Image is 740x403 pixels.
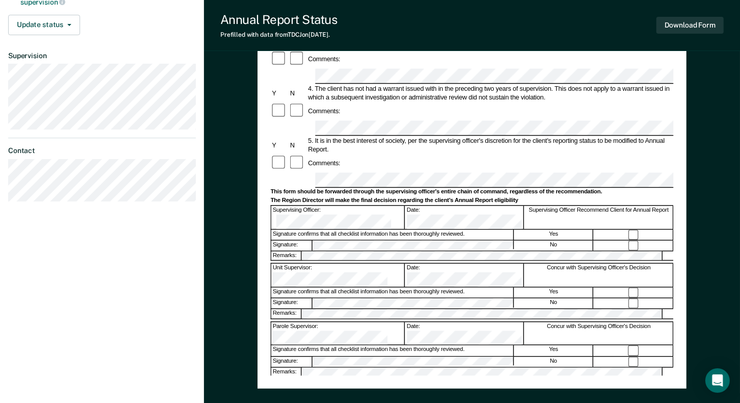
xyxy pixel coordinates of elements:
div: Yes [515,346,594,356]
div: Signature: [271,241,312,251]
div: N [289,141,307,150]
div: Parole Supervisor: [271,322,404,345]
button: Download Form [656,17,724,34]
button: Update status [8,15,80,35]
div: This form should be forwarded through the supervising officer's entire chain of command, regardle... [271,189,674,196]
div: Open Intercom Messenger [705,368,730,393]
div: Unit Supervisor: [271,264,404,287]
div: Signature confirms that all checklist information has been thoroughly reviewed. [271,346,514,356]
div: Supervising Officer: [271,206,404,229]
dt: Supervision [8,52,196,60]
div: Date: [405,322,524,345]
div: Signature: [271,357,312,367]
div: Signature confirms that all checklist information has been thoroughly reviewed. [271,230,514,240]
div: Date: [405,206,524,229]
div: Comments: [307,107,342,116]
div: Comments: [307,159,342,168]
div: Y [271,141,289,150]
div: Signature confirms that all checklist information has been thoroughly reviewed. [271,288,514,298]
div: 4. The client has not had a warrant issued with in the preceding two years of supervision. This d... [307,85,673,102]
div: Signature: [271,298,312,309]
div: No [514,357,593,367]
div: Yes [515,230,594,240]
div: 5. It is in the best interest of society, per the supervising officer's discretion for the client... [307,137,673,154]
div: N [289,89,307,98]
dt: Contact [8,146,196,155]
div: Yes [515,288,594,298]
div: Y [271,89,289,98]
div: Remarks: [271,367,302,376]
div: Prefilled with data from TDCJ on [DATE] . [220,31,337,38]
div: Concur with Supervising Officer's Decision [525,264,674,287]
div: Annual Report Status [220,12,337,27]
div: Remarks: [271,251,302,260]
div: Concur with Supervising Officer's Decision [525,322,674,345]
div: Date: [405,264,524,287]
div: Remarks: [271,310,302,318]
div: Supervising Officer Recommend Client for Annual Report [525,206,674,229]
div: No [514,298,593,309]
div: The Region Director will make the final decision regarding the client's Annual Report eligibility [271,197,674,205]
div: Comments: [307,55,342,64]
div: No [514,241,593,251]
